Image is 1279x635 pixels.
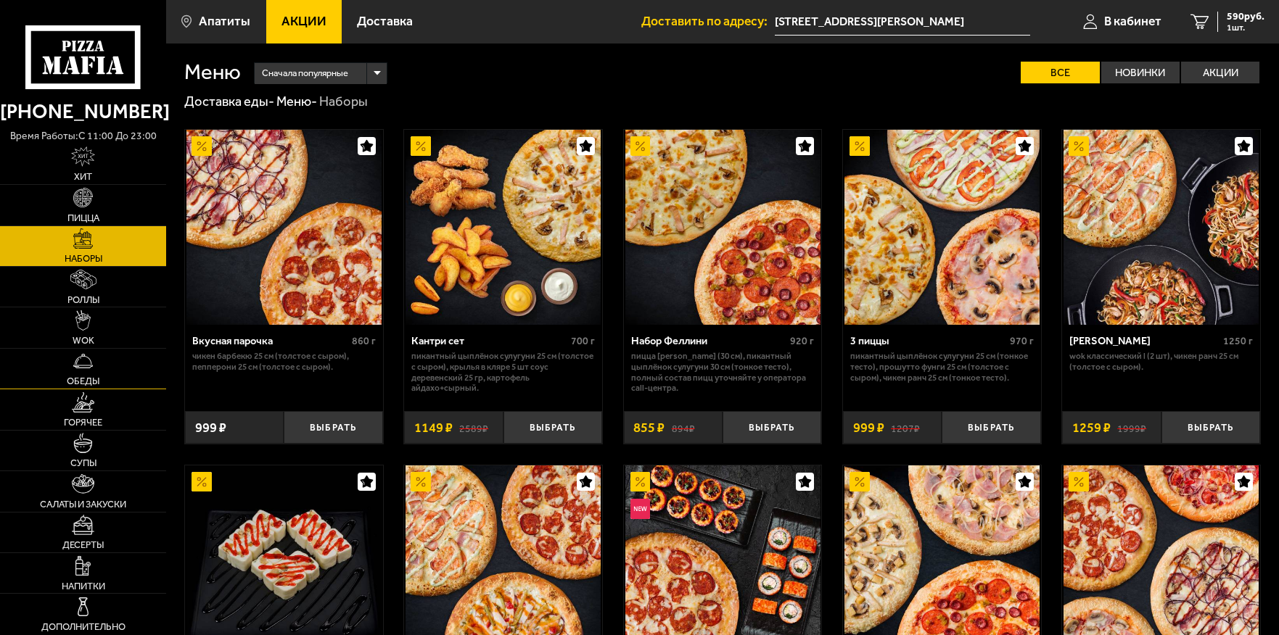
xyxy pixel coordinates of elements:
[70,458,96,468] span: Супы
[631,351,815,394] p: Пицца [PERSON_NAME] (30 см), Пикантный цыплёнок сулугуни 30 см (тонкое тесто), Полный состав пицц...
[1064,130,1259,325] img: Вилла Капри
[459,421,488,434] s: 2589 ₽
[184,94,274,109] a: Доставка еды-
[1069,136,1089,157] img: Акционный
[184,62,241,83] h1: Меню
[1062,130,1260,325] a: АкционныйВилла Капри
[1069,351,1253,372] p: Wok классический L (2 шт), Чикен Ранч 25 см (толстое с сыром).
[790,335,814,347] span: 920 г
[1069,335,1220,348] div: [PERSON_NAME]
[1223,335,1253,347] span: 1250 г
[1021,62,1099,84] label: Все
[672,421,695,434] s: 894 ₽
[262,61,348,86] span: Сначала популярные
[625,130,821,325] img: Набор Феллини
[891,421,920,434] s: 1207 ₽
[192,335,348,348] div: Вкусная парочка
[62,581,105,591] span: Напитки
[942,411,1040,444] button: Выбрать
[411,335,567,348] div: Кантри сет
[844,130,1040,325] img: 3 пиццы
[1069,472,1089,492] img: Акционный
[67,213,99,223] span: Пицца
[775,9,1031,36] input: Ваш адрес доставки
[1181,62,1259,84] label: Акции
[67,376,99,386] span: Обеды
[186,130,382,325] img: Вкусная парочка
[1101,62,1180,84] label: Новинки
[284,411,382,444] button: Выбрать
[850,351,1034,383] p: Пикантный цыплёнок сулугуни 25 см (тонкое тесто), Прошутто Фунги 25 см (толстое с сыром), Чикен Р...
[1227,12,1264,22] span: 590 руб.
[67,295,99,304] span: Роллы
[1227,23,1264,32] span: 1 шт.
[1117,421,1146,434] s: 1999 ₽
[192,472,212,492] img: Акционный
[1104,15,1161,28] span: В кабинет
[199,15,250,28] span: Апатиты
[406,130,601,325] img: Кантри сет
[281,15,326,28] span: Акции
[1072,421,1111,434] span: 1259 ₽
[850,335,1006,348] div: 3 пиццы
[630,136,651,157] img: Акционный
[503,411,602,444] button: Выбрать
[1010,335,1034,347] span: 970 г
[414,421,453,434] span: 1149 ₽
[276,94,317,109] a: Меню-
[319,94,368,111] div: Наборы
[641,15,775,28] span: Доставить по адресу:
[185,130,383,325] a: АкционныйВкусная парочка
[73,336,94,345] span: WOK
[571,335,595,347] span: 700 г
[404,130,602,325] a: АкционныйКантри сет
[40,499,126,509] span: Салаты и закуски
[64,418,102,427] span: Горячее
[41,622,126,631] span: Дополнительно
[192,351,376,372] p: Чикен Барбекю 25 см (толстое с сыром), Пепперони 25 см (толстое с сыром).
[775,9,1031,36] span: Мурманская область, улица Козлова, 10
[1161,411,1260,444] button: Выбрать
[633,421,665,434] span: 855 ₽
[357,15,413,28] span: Доставка
[62,540,104,549] span: Десерты
[192,136,212,157] img: Акционный
[65,254,102,263] span: Наборы
[411,136,431,157] img: Акционный
[74,172,92,181] span: Хит
[630,472,651,492] img: Акционный
[843,130,1041,325] a: Акционный3 пиццы
[411,351,595,394] p: Пикантный цыплёнок сулугуни 25 см (толстое с сыром), крылья в кляре 5 шт соус деревенский 25 гр, ...
[411,472,431,492] img: Акционный
[850,472,870,492] img: Акционный
[195,421,226,434] span: 999 ₽
[853,421,884,434] span: 999 ₽
[631,335,787,348] div: Набор Феллини
[723,411,821,444] button: Выбрать
[630,499,651,519] img: Новинка
[624,130,822,325] a: АкционныйНабор Феллини
[850,136,870,157] img: Акционный
[352,335,376,347] span: 860 г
